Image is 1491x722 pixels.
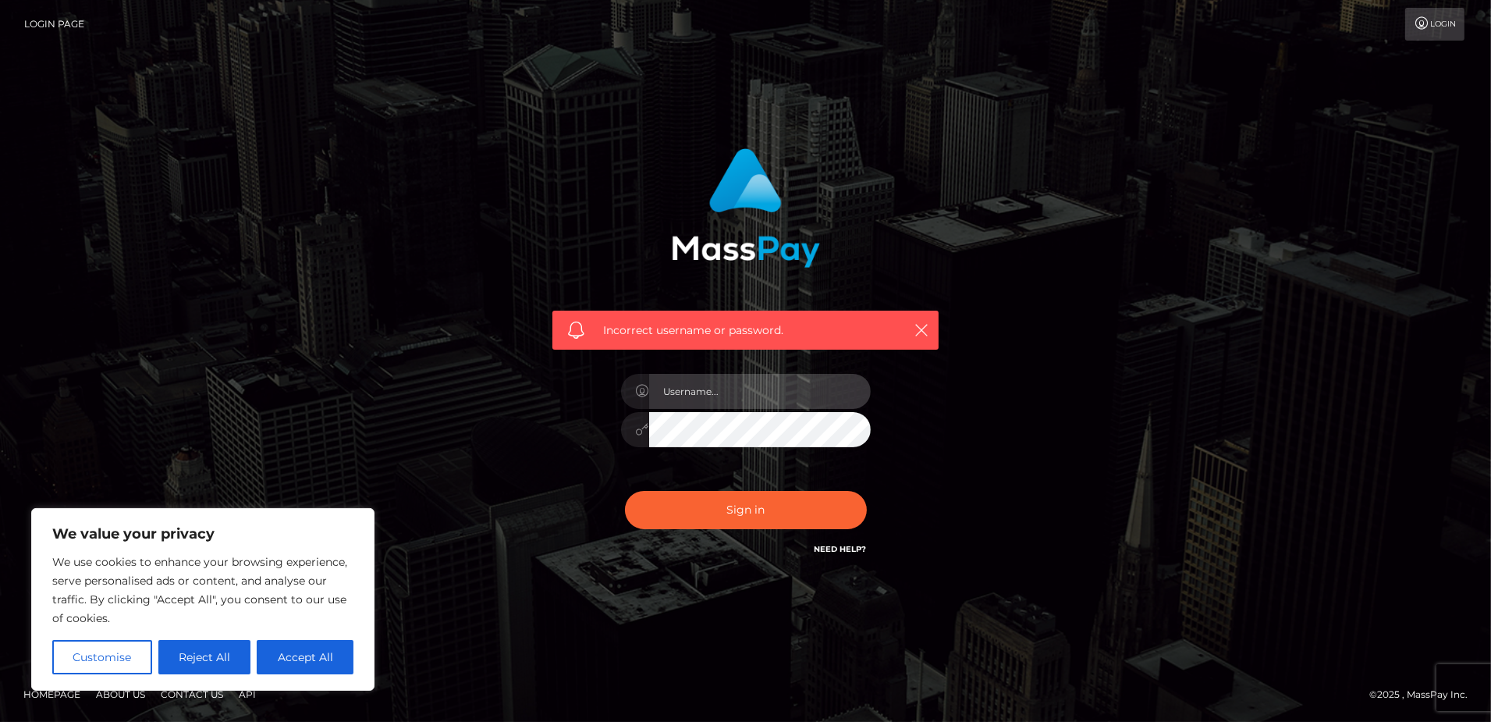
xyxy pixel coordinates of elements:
[1405,8,1464,41] a: Login
[815,544,867,554] a: Need Help?
[158,640,251,674] button: Reject All
[649,374,871,409] input: Username...
[90,682,151,706] a: About Us
[603,322,888,339] span: Incorrect username or password.
[17,682,87,706] a: Homepage
[672,148,820,268] img: MassPay Login
[31,508,375,691] div: We value your privacy
[52,553,353,628] p: We use cookies to enhance your browsing experience, serve personalised ads or content, and analys...
[257,640,353,674] button: Accept All
[625,491,867,529] button: Sign in
[52,640,152,674] button: Customise
[52,525,353,543] p: We value your privacy
[154,682,229,706] a: Contact Us
[233,682,262,706] a: API
[1369,686,1479,703] div: © 2025 , MassPay Inc.
[24,8,84,41] a: Login Page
